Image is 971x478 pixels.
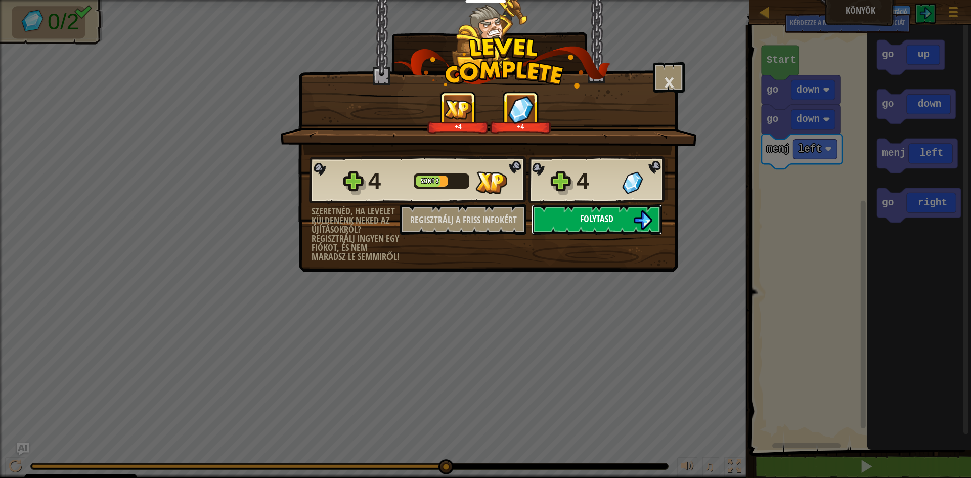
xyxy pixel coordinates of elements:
[622,171,643,194] img: Szerzett Drágakövek
[436,177,439,185] font: 2
[312,205,400,263] font: Szeretnéd, ha levelet küldenénk neked az újításokról? Regisztrálj ingyen egy fiókot, és nem marad...
[394,37,611,89] img: level_complete.png
[421,177,434,185] font: Szint
[410,213,517,226] font: Regisztrálj a friss infokért
[475,171,507,194] img: Szerzett tapasztal
[577,168,589,194] font: 4
[517,123,524,131] font: +4
[368,168,381,194] font: 4
[444,100,472,119] img: Szerzett tapasztal
[580,212,613,225] font: Folytasd
[455,123,462,131] font: +4
[664,65,675,99] font: ×
[400,204,526,235] button: Regisztrálj a friss infokért
[633,210,652,230] img: Folytasd
[508,96,534,123] img: Szerzett Drágakövek
[532,204,662,235] button: Folytasd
